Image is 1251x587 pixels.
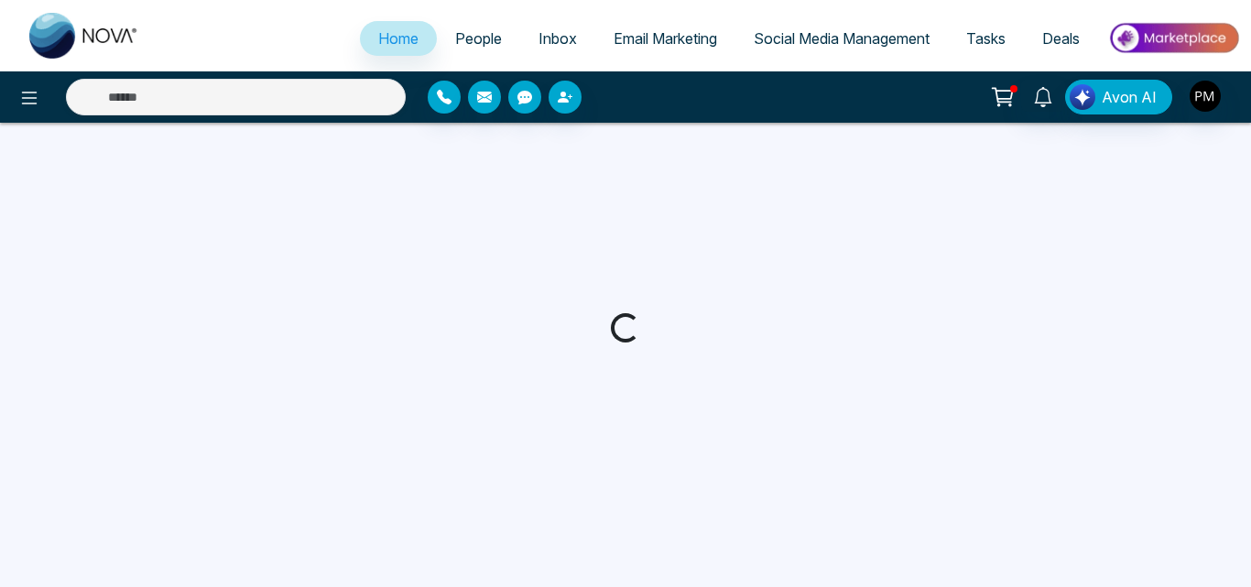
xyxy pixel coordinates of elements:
a: Home [360,21,437,56]
span: Tasks [966,29,1006,48]
span: Email Marketing [614,29,717,48]
img: Nova CRM Logo [29,13,139,59]
img: User Avatar [1190,81,1221,112]
img: Lead Flow [1070,84,1095,110]
span: People [455,29,502,48]
span: Deals [1042,29,1080,48]
a: People [437,21,520,56]
a: Inbox [520,21,595,56]
span: Avon AI [1102,86,1157,108]
span: Home [378,29,419,48]
img: Market-place.gif [1107,17,1240,59]
button: Avon AI [1065,80,1172,114]
a: Deals [1024,21,1098,56]
a: Email Marketing [595,21,735,56]
span: Inbox [538,29,577,48]
a: Social Media Management [735,21,948,56]
a: Tasks [948,21,1024,56]
span: Social Media Management [754,29,930,48]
